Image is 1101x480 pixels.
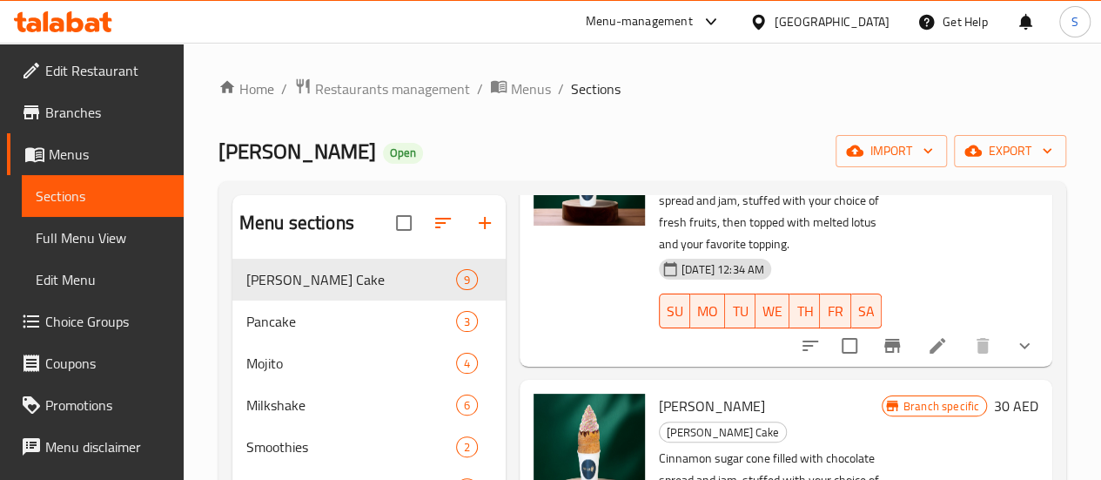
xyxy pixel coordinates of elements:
button: Add section [464,202,506,244]
a: Edit menu item [927,335,948,356]
button: export [954,135,1066,167]
a: Promotions [7,384,184,426]
a: Sections [22,175,184,217]
span: Branches [45,102,170,123]
span: Milkshake [246,395,456,416]
span: Choice Groups [45,311,170,332]
span: 2 [457,439,477,456]
span: MO [697,299,718,324]
div: Milkshake6 [232,384,506,426]
span: 4 [457,355,477,372]
a: Menu disclaimer [7,426,184,468]
span: Sections [571,78,621,99]
button: Branch-specific-item [871,325,913,367]
a: Branches [7,91,184,133]
span: [PERSON_NAME] [218,132,376,171]
span: import [849,140,933,162]
div: items [456,269,478,290]
span: SU [667,299,683,324]
span: Menu disclaimer [45,436,170,457]
button: SA [851,294,882,328]
span: 3 [457,314,477,330]
span: TH [796,299,813,324]
span: Branch specific [896,398,986,415]
span: [PERSON_NAME] Cake [660,423,786,443]
a: Edit Restaurant [7,50,184,91]
div: Smoothies2 [232,426,506,468]
h2: Menu sections [239,210,354,236]
svg: Show Choices [1014,335,1035,356]
a: Menus [7,133,184,175]
div: Pancake3 [232,301,506,342]
a: Menus [490,78,551,100]
span: Full Menu View [36,227,170,248]
span: [DATE] 12:34 AM [675,261,771,278]
span: Edit Restaurant [45,60,170,81]
span: Promotions [45,395,170,416]
button: delete [962,325,1004,367]
span: TU [732,299,749,324]
li: / [558,78,564,99]
div: Menu-management [586,11,693,32]
button: sort-choices [789,325,831,367]
span: FR [827,299,843,324]
span: [PERSON_NAME] Cake [246,269,456,290]
p: Cinnamon sugar cone filled with lotus spread and jam, stuffed with your choice of fresh fruits, t... [659,168,882,255]
span: Menus [511,78,551,99]
span: 6 [457,397,477,414]
span: Edit Menu [36,269,170,290]
button: show more [1004,325,1045,367]
div: [GEOGRAPHIC_DATA] [775,12,890,31]
span: Select to update [831,328,868,364]
a: Full Menu View [22,217,184,259]
a: Coupons [7,342,184,384]
a: Edit Menu [22,259,184,301]
span: [PERSON_NAME] [659,393,765,419]
span: export [968,140,1052,162]
span: 9 [457,272,477,288]
button: TH [789,294,820,328]
div: items [456,436,478,457]
button: MO [690,294,725,328]
span: WE [762,299,782,324]
span: Smoothies [246,436,456,457]
a: Choice Groups [7,301,184,342]
div: Rollie Chimney Cake [246,269,456,290]
button: TU [725,294,755,328]
span: Mojito [246,353,456,374]
button: SU [659,294,690,328]
span: SA [858,299,875,324]
div: Mojito4 [232,342,506,384]
li: / [281,78,287,99]
div: Open [383,143,423,164]
span: Pancake [246,311,456,332]
div: Rollie Chimney Cake [659,422,787,443]
span: Open [383,145,423,160]
div: items [456,353,478,374]
button: FR [820,294,850,328]
span: S [1071,12,1078,31]
h6: 30 AED [994,394,1038,418]
span: Restaurants management [315,78,470,99]
a: Home [218,78,274,99]
li: / [477,78,483,99]
nav: breadcrumb [218,78,1066,100]
span: Menus [49,144,170,165]
span: Coupons [45,353,170,374]
a: Restaurants management [294,78,470,100]
div: [PERSON_NAME] Cake9 [232,259,506,301]
span: Sections [36,186,170,206]
div: items [456,395,478,416]
button: import [836,135,947,167]
button: WE [755,294,789,328]
div: items [456,311,478,332]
